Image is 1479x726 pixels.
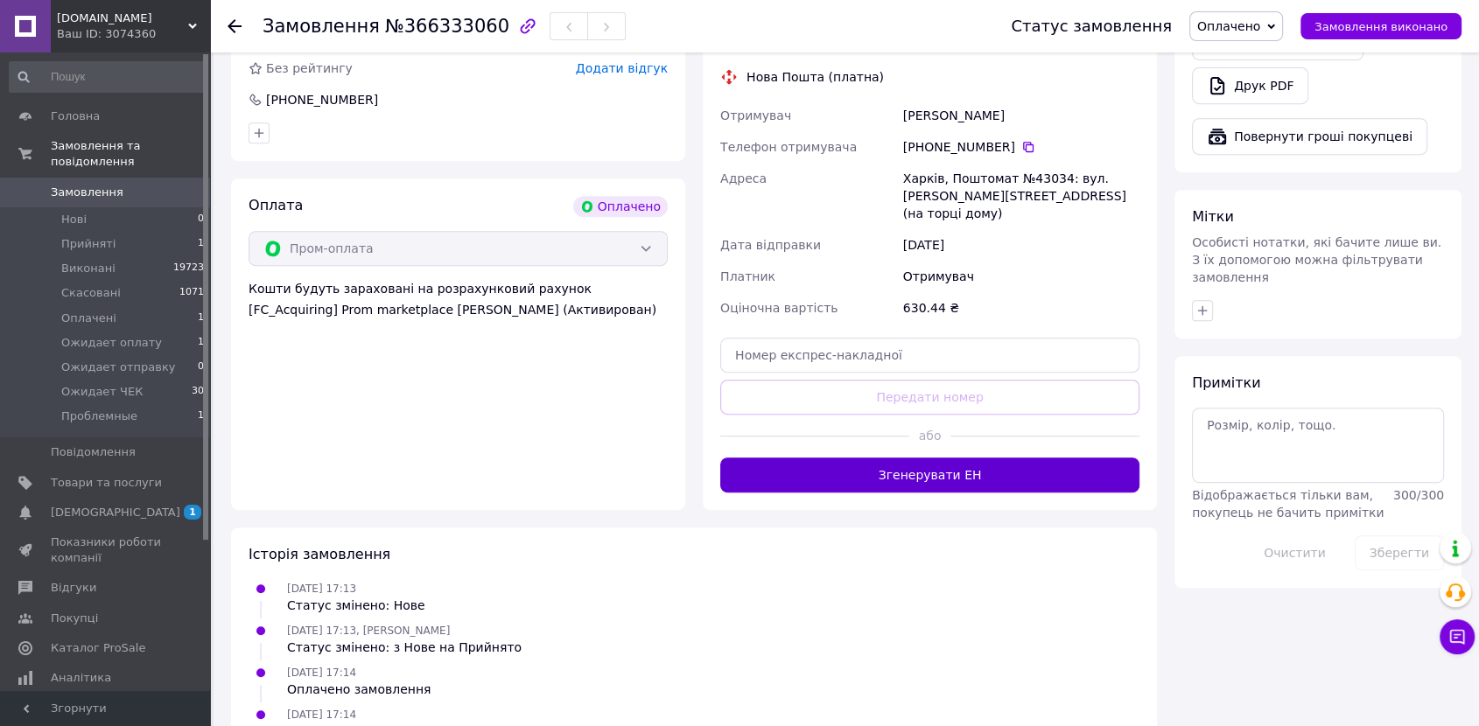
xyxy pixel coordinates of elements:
[1192,235,1441,284] span: Особисті нотатки, які бачите лише ви. З їх допомогою можна фільтрувати замовлення
[1197,19,1260,33] span: Оплачено
[61,311,116,326] span: Оплачені
[61,212,87,227] span: Нові
[51,108,100,124] span: Головна
[249,197,303,213] span: Оплата
[192,384,204,400] span: 30
[720,108,791,122] span: Отримувач
[900,229,1143,261] div: [DATE]
[1192,67,1308,104] a: Друк PDF
[1192,374,1260,391] span: Примітки
[720,140,857,154] span: Телефон отримувача
[198,360,204,375] span: 0
[909,427,951,444] span: або
[51,580,96,596] span: Відгуки
[51,138,210,170] span: Замовлення та повідомлення
[51,475,162,491] span: Товари та послуги
[184,505,201,520] span: 1
[61,236,116,252] span: Прийняті
[198,212,204,227] span: 0
[51,185,123,200] span: Замовлення
[1192,488,1384,520] span: Відображається тільки вам, покупець не бачить примітки
[1011,17,1172,35] div: Статус замовлення
[900,261,1143,292] div: Отримувач
[228,17,242,35] div: Повернутися назад
[287,681,431,698] div: Оплачено замовлення
[1314,20,1447,33] span: Замовлення виконано
[720,171,767,185] span: Адреса
[742,68,888,86] div: Нова Пошта (платна)
[1192,118,1427,155] button: Повернути гроші покупцеві
[720,338,1139,373] input: Номер експрес-накладної
[198,408,204,424] span: 1
[173,261,204,276] span: 19723
[249,301,668,318] div: [FC_Acquiring] Prom marketplace [PERSON_NAME] (Активирован)
[61,360,176,375] span: Ожидает отправку
[264,91,380,108] div: [PHONE_NUMBER]
[51,611,98,626] span: Покупці
[903,138,1139,156] div: [PHONE_NUMBER]
[900,292,1143,324] div: 630.44 ₴
[61,261,116,276] span: Виконані
[61,335,162,351] span: Ожидает оплату
[61,285,121,301] span: Скасовані
[51,670,111,686] span: Аналітика
[900,163,1143,229] div: Харків, Поштомат №43034: вул. [PERSON_NAME][STREET_ADDRESS] (на торці дому)
[1440,619,1475,654] button: Чат з покупцем
[57,10,188,26] span: Spectools.top
[198,335,204,351] span: 1
[9,61,206,93] input: Пошук
[1393,488,1444,502] span: 300 / 300
[1192,208,1234,225] span: Мітки
[51,444,136,460] span: Повідомлення
[1300,13,1461,39] button: Замовлення виконано
[573,196,668,217] div: Оплачено
[179,285,204,301] span: 1071
[287,709,356,721] span: [DATE] 17:14
[385,16,509,37] span: №366333060
[900,100,1143,131] div: [PERSON_NAME]
[287,639,522,656] div: Статус змінено: з Нове на Прийнято
[576,61,668,75] span: Додати відгук
[61,408,137,424] span: Проблемные
[287,597,425,614] div: Статус змінено: Нове
[287,625,450,637] span: [DATE] 17:13, [PERSON_NAME]
[720,301,838,315] span: Оціночна вартість
[51,505,180,520] span: [DEMOGRAPHIC_DATA]
[287,583,356,595] span: [DATE] 17:13
[51,640,145,656] span: Каталог ProSale
[720,269,775,283] span: Платник
[51,534,162,566] span: Показники роботи компанії
[720,238,821,252] span: Дата відправки
[61,384,143,400] span: Ожидает ЧЕК
[57,26,210,42] div: Ваш ID: 3074360
[198,311,204,326] span: 1
[287,667,356,679] span: [DATE] 17:14
[249,280,668,318] div: Кошти будуть зараховані на розрахунковий рахунок
[266,61,353,75] span: Без рейтингу
[720,457,1139,492] button: Згенерувати ЕН
[263,16,380,37] span: Замовлення
[198,236,204,252] span: 1
[249,546,390,562] span: Історія замовлення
